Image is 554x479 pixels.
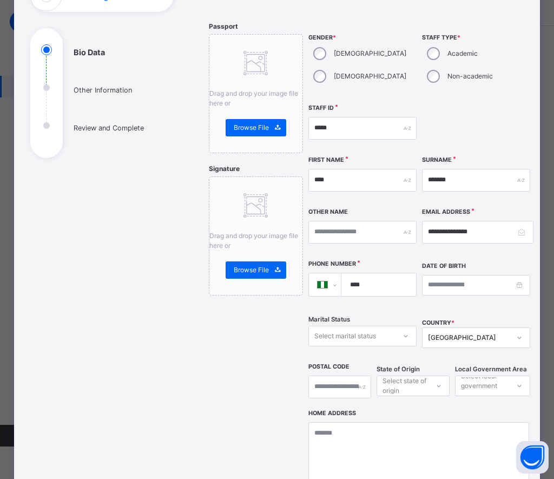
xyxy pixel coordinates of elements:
div: Drag and drop your image file here orBrowse File [209,34,304,153]
span: Drag and drop your image file here or [209,232,298,250]
label: Phone Number [308,260,356,268]
span: Gender [308,34,417,42]
span: Signature [209,165,240,173]
div: Select marital status [314,326,376,346]
span: Marital Status [308,315,350,324]
span: Browse File [234,265,269,275]
span: Passport [209,22,238,30]
div: [GEOGRAPHIC_DATA] [428,333,510,343]
div: Select local government area [461,376,508,396]
span: Drag and drop your image file here or [209,89,298,107]
label: Home Address [308,409,356,418]
label: Surname [422,156,452,165]
span: State of Origin [377,365,420,374]
label: [DEMOGRAPHIC_DATA] [334,49,406,58]
button: Open asap [516,441,549,474]
label: Email Address [422,208,470,216]
label: Postal Code [308,363,349,371]
label: Date of Birth [422,262,466,271]
label: Staff ID [308,104,334,113]
div: Drag and drop your image file here orBrowse File [209,176,304,296]
span: Local Government Area [455,365,527,374]
span: Browse File [234,123,269,133]
label: First Name [308,156,344,165]
label: Non-academic [447,71,493,81]
label: Other Name [308,208,348,216]
label: Academic [447,49,478,58]
div: Select state of origin [382,376,427,396]
span: COUNTRY [422,319,454,326]
label: [DEMOGRAPHIC_DATA] [334,71,406,81]
span: Staff Type [422,34,530,42]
